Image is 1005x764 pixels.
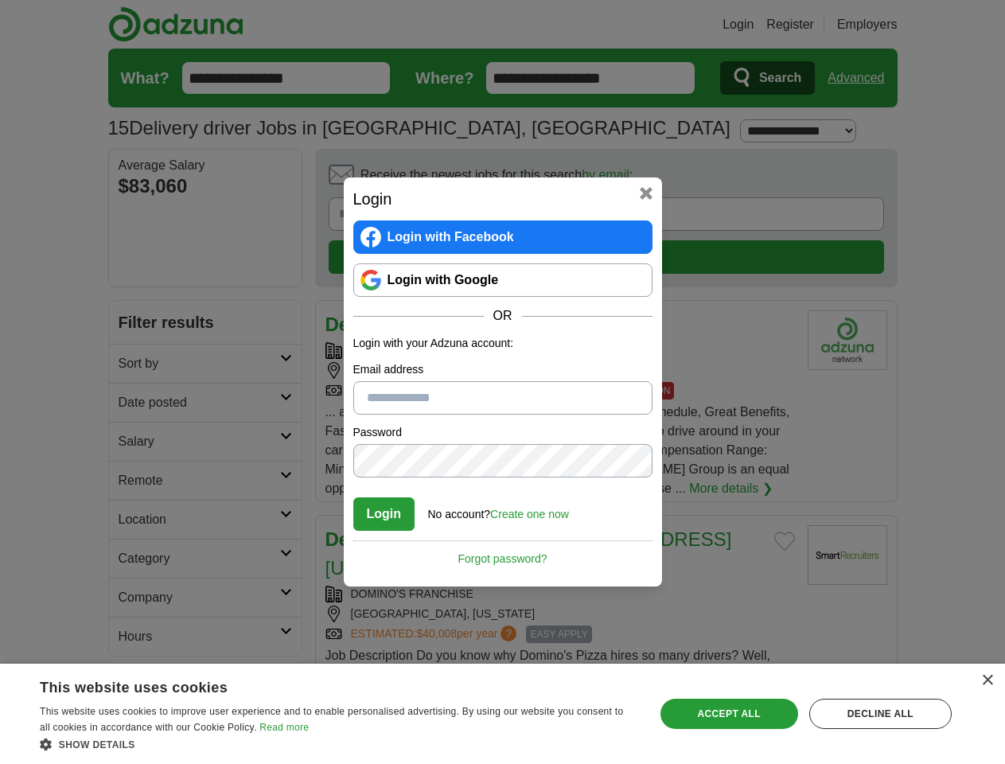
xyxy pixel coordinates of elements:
div: No account? [428,497,569,523]
div: Close [981,675,993,687]
a: Login with Facebook [353,220,652,254]
label: Password [353,424,652,441]
span: This website uses cookies to improve user experience and to enable personalised advertising. By u... [40,706,623,733]
button: Login [353,497,415,531]
a: Login with Google [353,263,652,297]
p: Login with your Adzuna account: [353,335,652,352]
label: Email address [353,361,652,378]
div: This website uses cookies [40,673,596,697]
a: Create one now [490,508,569,520]
div: Accept all [660,699,798,729]
a: Read more, opens a new window [259,722,309,733]
div: Show details [40,736,636,752]
span: OR [484,306,522,325]
span: Show details [59,739,135,750]
h2: Login [353,187,652,211]
div: Decline all [809,699,952,729]
a: Forgot password? [353,540,652,567]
